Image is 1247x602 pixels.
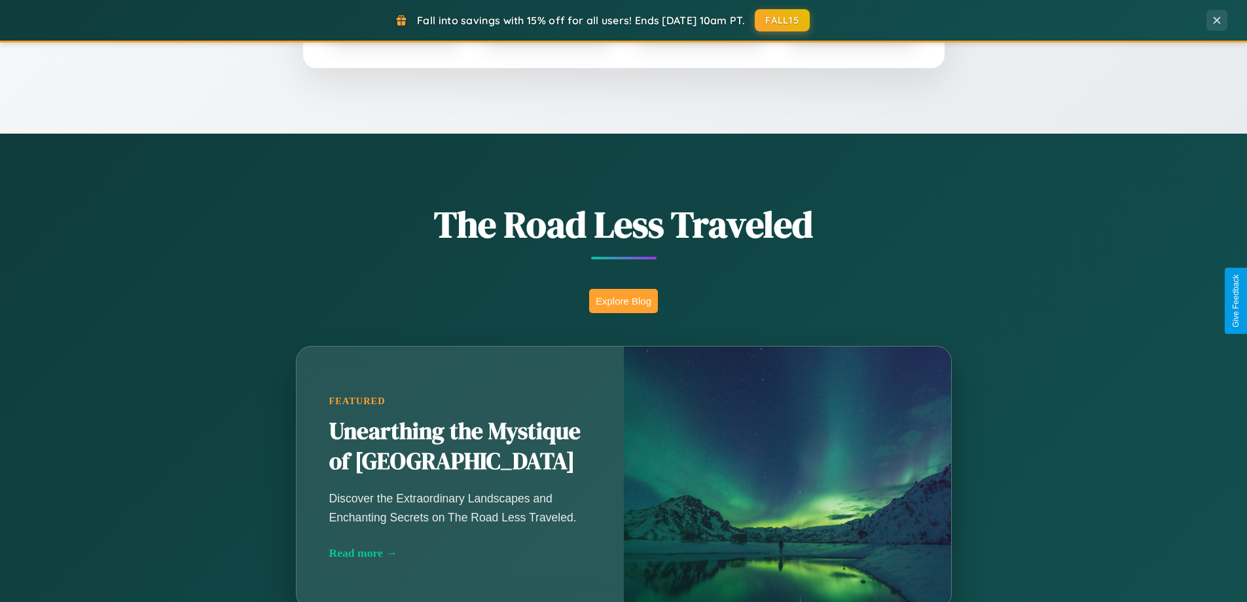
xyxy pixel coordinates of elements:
h2: Unearthing the Mystique of [GEOGRAPHIC_DATA] [329,417,591,477]
span: Fall into savings with 15% off for all users! Ends [DATE] 10am PT. [417,14,745,27]
button: FALL15 [755,9,810,31]
h1: The Road Less Traveled [231,199,1017,250]
button: Explore Blog [589,289,658,313]
p: Discover the Extraordinary Landscapes and Enchanting Secrets on The Road Less Traveled. [329,489,591,526]
div: Read more → [329,546,591,560]
div: Featured [329,396,591,407]
div: Give Feedback [1231,274,1240,328]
